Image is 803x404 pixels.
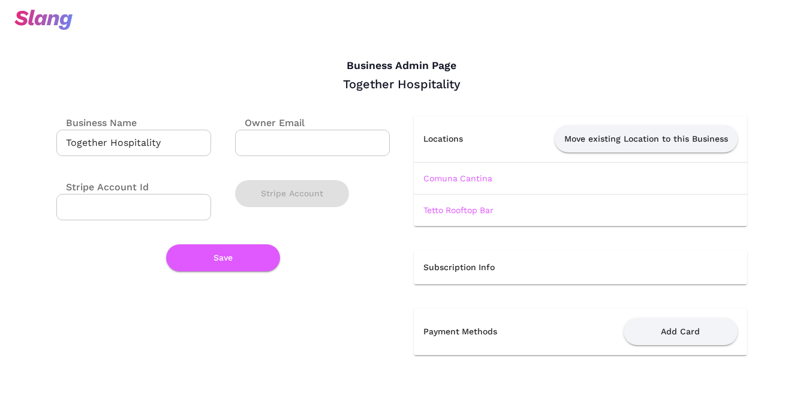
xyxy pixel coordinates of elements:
[56,180,149,194] label: Stripe Account Id
[166,244,280,271] button: Save
[423,205,494,215] a: Tetto Rooftop Bar
[235,188,349,197] a: Stripe Account
[56,76,747,92] div: Together Hospitality
[624,318,738,345] button: Add Card
[414,250,747,285] th: Subscription Info
[423,173,492,183] a: Comuna Cantina
[414,116,489,163] th: Locations
[14,10,73,30] img: svg+xml;base64,PHN2ZyB3aWR0aD0iOTciIGhlaWdodD0iMzQiIHZpZXdCb3g9IjAgMCA5NyAzNCIgZmlsbD0ibm9uZSIgeG...
[56,116,137,130] label: Business Name
[624,326,738,336] a: Add Card
[235,116,305,130] label: Owner Email
[56,59,747,73] h4: Business Admin Page
[555,125,738,152] button: Move existing Location to this Business
[414,309,551,355] th: Payment Methods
